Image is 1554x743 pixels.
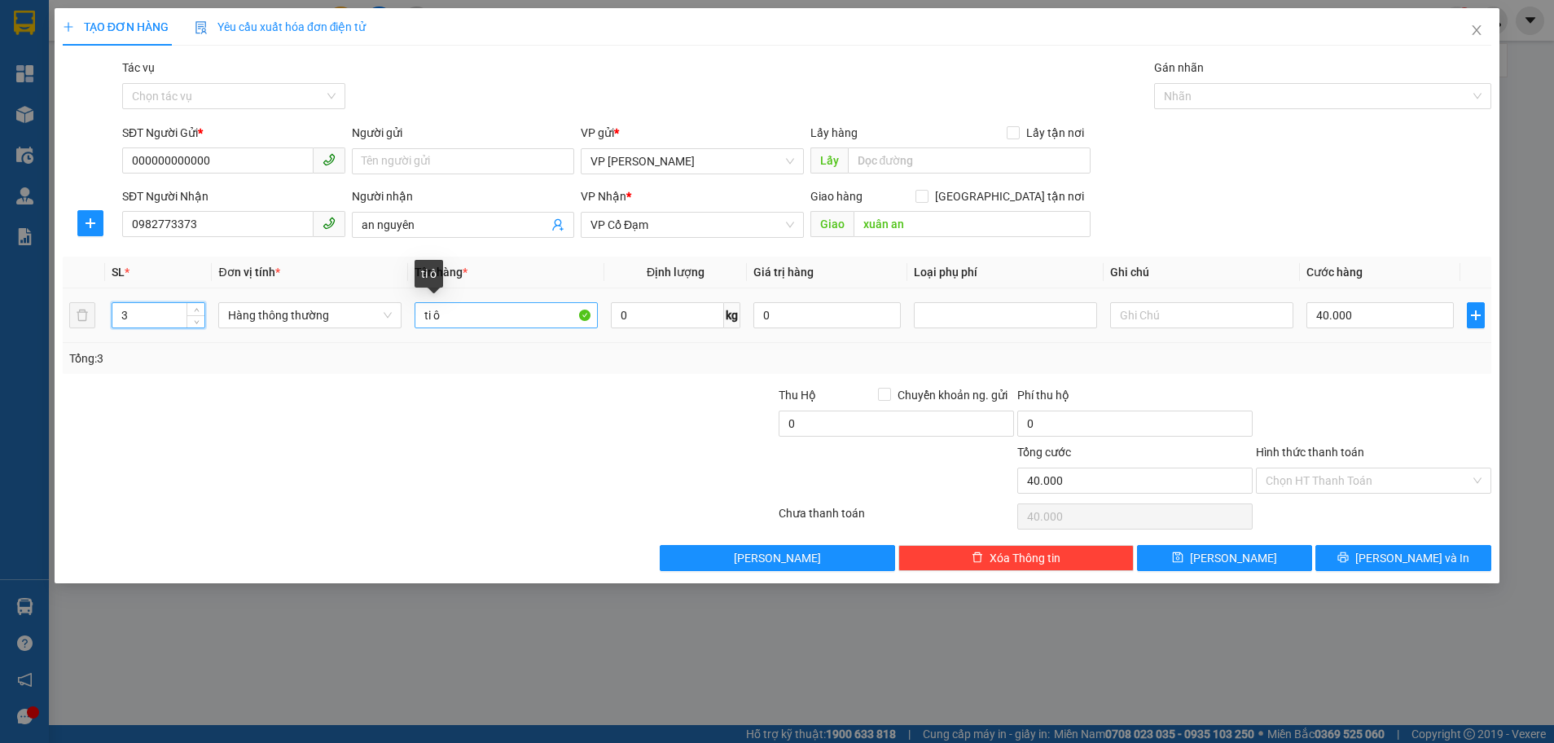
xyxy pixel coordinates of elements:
[352,124,575,142] div: Người gửi
[69,302,95,328] button: delete
[810,147,848,174] span: Lấy
[1017,386,1253,411] div: Phí thu hộ
[1110,302,1293,328] input: Ghi Chú
[112,266,125,279] span: SL
[779,389,816,402] span: Thu Hộ
[1467,302,1485,328] button: plus
[734,549,821,567] span: [PERSON_NAME]
[1137,545,1313,571] button: save[PERSON_NAME]
[810,126,858,139] span: Lấy hàng
[590,213,794,237] span: VP Cổ Đạm
[660,545,895,571] button: [PERSON_NAME]
[1154,61,1204,74] label: Gán nhãn
[1256,446,1364,459] label: Hình thức thanh toán
[77,210,103,236] button: plus
[218,266,279,279] span: Đơn vị tính
[777,504,1016,533] div: Chưa thanh toán
[928,187,1091,205] span: [GEOGRAPHIC_DATA] tận nơi
[1020,124,1091,142] span: Lấy tận nơi
[122,61,155,74] label: Tác vụ
[972,552,983,565] span: delete
[907,257,1104,288] th: Loại phụ phí
[753,266,814,279] span: Giá trị hàng
[415,302,598,328] input: VD: Bàn, Ghế
[854,211,1091,237] input: Dọc đường
[647,266,705,279] span: Định lượng
[848,147,1091,174] input: Dọc đường
[1104,257,1300,288] th: Ghi chú
[1337,552,1349,565] span: printer
[78,217,103,230] span: plus
[1190,549,1277,567] span: [PERSON_NAME]
[63,20,169,33] span: TẠO ĐƠN HÀNG
[724,302,740,328] span: kg
[1454,8,1499,54] button: Close
[753,302,901,328] input: 0
[195,20,367,33] span: Yêu cầu xuất hóa đơn điện tử
[63,21,74,33] span: plus
[122,124,345,142] div: SĐT Người Gửi
[323,217,336,230] span: phone
[1017,446,1071,459] span: Tổng cước
[581,124,804,142] div: VP gửi
[810,211,854,237] span: Giao
[69,350,600,367] div: Tổng: 3
[1355,549,1469,567] span: [PERSON_NAME] và In
[810,190,863,203] span: Giao hàng
[1470,24,1483,37] span: close
[415,260,443,288] div: ti ô
[1306,266,1363,279] span: Cước hàng
[990,549,1060,567] span: Xóa Thông tin
[590,149,794,174] span: VP Hoàng Liệt
[122,187,345,205] div: SĐT Người Nhận
[898,545,1134,571] button: deleteXóa Thông tin
[581,190,626,203] span: VP Nhận
[352,187,575,205] div: Người nhận
[1315,545,1491,571] button: printer[PERSON_NAME] và In
[191,306,201,315] span: up
[191,317,201,327] span: down
[228,303,392,328] span: Hàng thông thường
[891,386,1014,404] span: Chuyển khoản ng. gửi
[187,315,204,328] span: Decrease Value
[1468,309,1484,322] span: plus
[187,303,204,315] span: Increase Value
[323,153,336,166] span: phone
[1172,552,1183,565] span: save
[551,218,564,231] span: user-add
[195,21,208,34] img: icon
